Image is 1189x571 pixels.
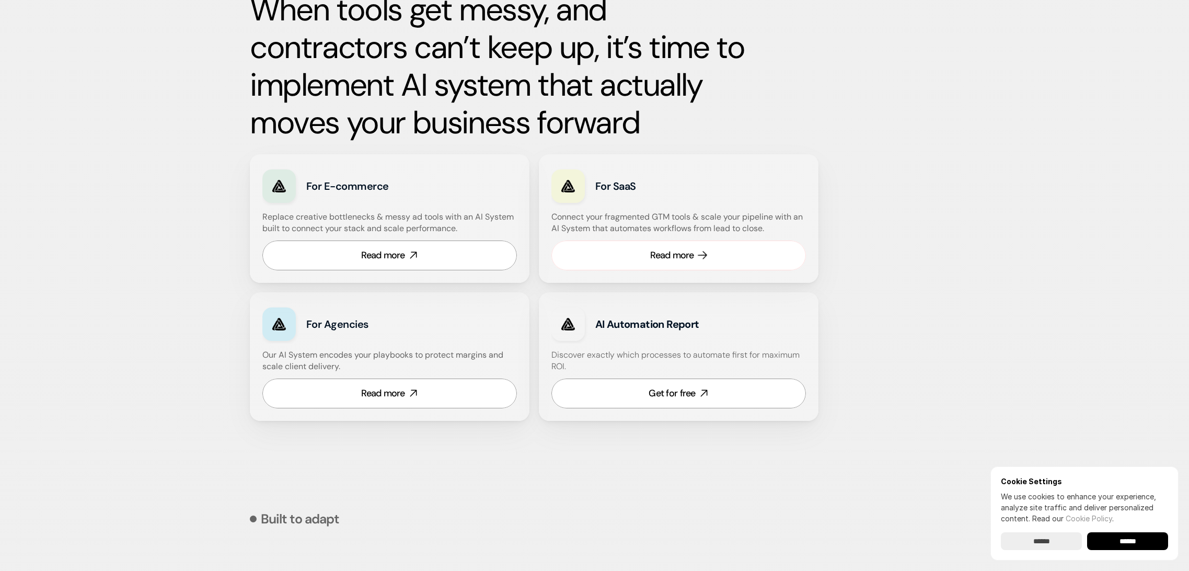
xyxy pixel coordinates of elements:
a: Read more [262,241,517,270]
h4: Connect your fragmented GTM tools & scale your pipeline with an AI System that automates workflow... [551,211,811,235]
h3: For Agencies [306,317,449,332]
p: We use cookies to enhance your experience, analyze site traffic and deliver personalized content. [1001,491,1168,524]
div: Get for free [649,387,695,400]
span: Read our . [1032,514,1114,523]
div: Read more [361,387,405,400]
h4: Discover exactly which processes to automate first for maximum ROI. [551,349,806,373]
div: Read more [361,249,405,262]
h4: Replace creative bottlenecks & messy ad tools with an AI System built to connect your stack and s... [262,211,514,235]
a: Read more [262,379,517,408]
strong: AI Automation Report [595,317,699,331]
h3: For SaaS [595,179,738,193]
h4: Our AI System encodes your playbooks to protect margins and scale client delivery. [262,349,517,373]
p: Built to adapt [261,512,339,526]
a: Get for free [551,379,806,408]
a: Cookie Policy [1066,514,1112,523]
h3: For E-commerce [306,179,449,193]
div: Read more [650,249,694,262]
h6: Cookie Settings [1001,477,1168,486]
a: Read more [551,241,806,270]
